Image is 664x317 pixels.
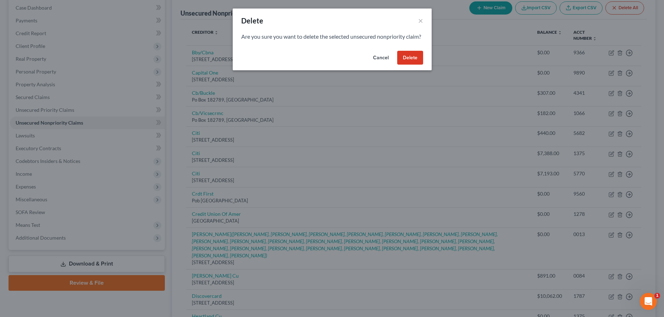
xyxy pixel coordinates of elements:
iframe: Intercom live chat [640,293,657,310]
span: 1 [654,293,660,299]
button: Delete [397,51,423,65]
p: Are you sure you want to delete the selected unsecured nonpriority claim? [241,33,423,41]
button: × [418,16,423,25]
div: Delete [241,16,264,26]
button: Cancel [367,51,394,65]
